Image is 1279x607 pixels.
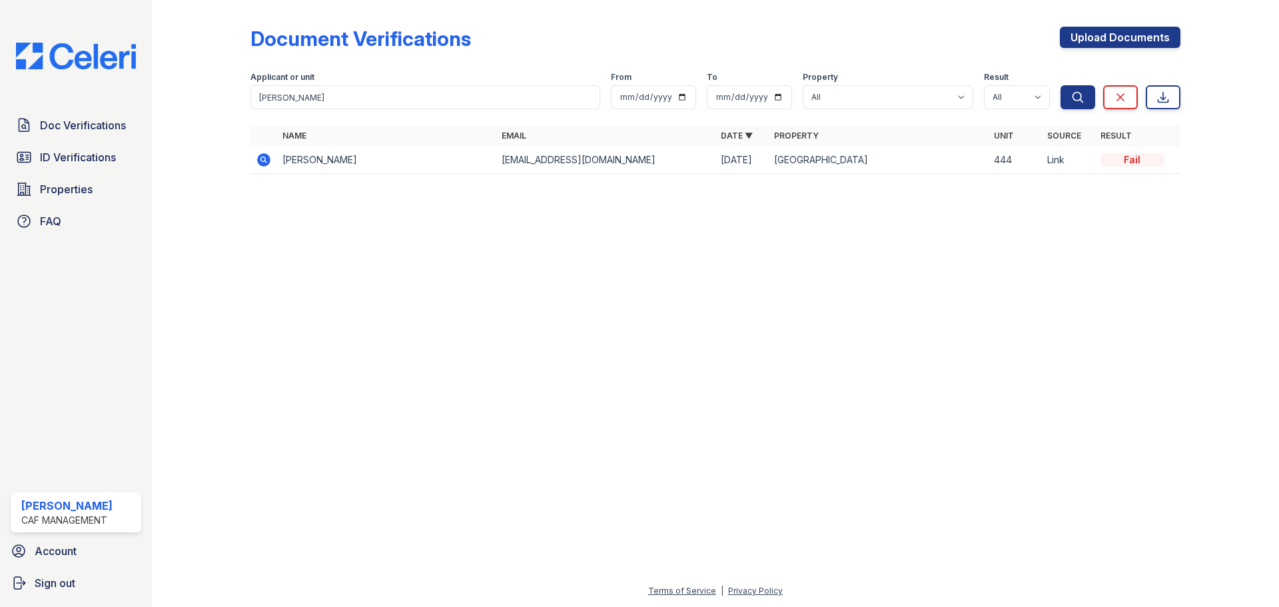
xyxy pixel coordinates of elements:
a: Result [1100,131,1132,141]
div: CAF Management [21,514,113,527]
a: Doc Verifications [11,112,141,139]
div: Fail [1100,153,1164,167]
a: Source [1047,131,1081,141]
div: | [721,586,723,596]
a: Terms of Service [648,586,716,596]
td: 444 [989,147,1042,174]
span: ID Verifications [40,149,116,165]
input: Search by name, email, or unit number [250,85,600,109]
span: Doc Verifications [40,117,126,133]
a: Name [282,131,306,141]
div: Document Verifications [250,27,471,51]
img: CE_Logo_Blue-a8612792a0a2168367f1c8372b55b34899dd931a85d93a1a3d3e32e68fde9ad4.png [5,43,147,69]
label: Applicant or unit [250,72,314,83]
span: Properties [40,181,93,197]
span: FAQ [40,213,61,229]
a: Properties [11,176,141,203]
td: [GEOGRAPHIC_DATA] [769,147,988,174]
a: Unit [994,131,1014,141]
div: [PERSON_NAME] [21,498,113,514]
a: Account [5,538,147,564]
td: [EMAIL_ADDRESS][DOMAIN_NAME] [496,147,715,174]
a: Upload Documents [1060,27,1180,48]
label: Property [803,72,838,83]
a: FAQ [11,208,141,235]
a: Sign out [5,570,147,596]
a: Date ▼ [721,131,753,141]
a: ID Verifications [11,144,141,171]
a: Email [502,131,526,141]
td: [DATE] [715,147,769,174]
a: Privacy Policy [728,586,783,596]
a: Property [774,131,819,141]
td: Link [1042,147,1095,174]
label: Result [984,72,1009,83]
td: [PERSON_NAME] [277,147,496,174]
label: From [611,72,632,83]
span: Sign out [35,575,75,591]
label: To [707,72,717,83]
span: Account [35,543,77,559]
